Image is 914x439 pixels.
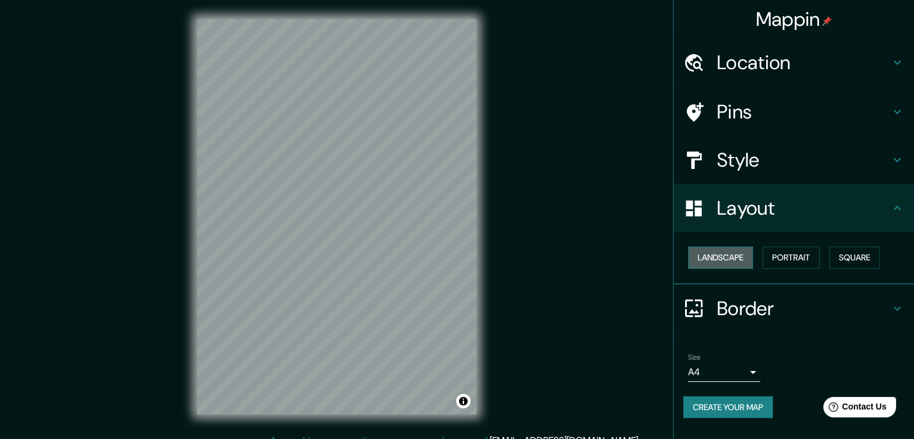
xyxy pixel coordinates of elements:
canvas: Map [197,19,477,414]
div: A4 [688,363,760,382]
div: Style [674,136,914,184]
iframe: Help widget launcher [807,392,901,426]
label: Size [688,352,701,362]
h4: Style [717,148,890,172]
button: Landscape [688,247,753,269]
div: Pins [674,88,914,136]
button: Portrait [763,247,820,269]
h4: Pins [717,100,890,124]
button: Square [829,247,880,269]
h4: Location [717,51,890,75]
h4: Border [717,296,890,321]
div: Location [674,38,914,87]
div: Layout [674,184,914,232]
button: Toggle attribution [456,394,471,408]
h4: Layout [717,196,890,220]
button: Create your map [683,396,773,419]
img: pin-icon.png [822,16,832,26]
h4: Mappin [756,7,832,31]
div: Border [674,284,914,333]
